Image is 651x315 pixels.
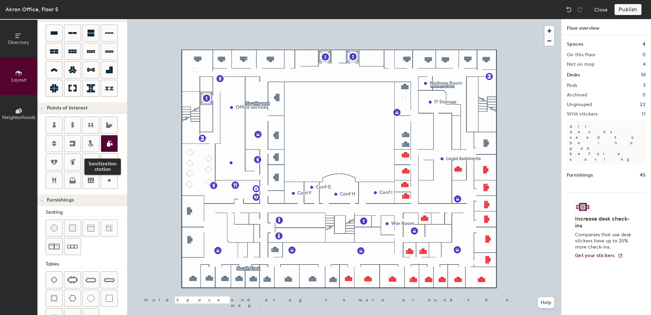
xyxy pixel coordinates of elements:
[69,225,76,231] img: Cushion
[101,220,118,237] button: Couch (corner)
[561,19,651,35] h1: Floor overview
[47,197,74,203] span: Furnishings
[47,105,88,111] span: Points of Interest
[575,215,633,229] h4: Increase desk check-ins
[101,271,118,288] button: Ten seat table
[567,83,577,88] h2: Pods
[46,209,127,216] div: Seating
[101,135,118,152] button: Sanitization station
[46,260,127,268] div: Tables
[2,115,35,120] span: Neighborhoods
[64,290,81,307] button: Six seat round table
[567,62,594,67] h2: Not on map
[575,201,591,213] img: Sticker logo
[46,271,63,288] button: Four seat table
[538,297,554,308] button: Help
[82,271,99,288] button: Eight seat table
[101,290,118,307] button: Table (1x1)
[88,295,94,302] img: Table (round)
[64,220,81,237] button: Cushion
[49,241,60,252] img: Couch (x2)
[566,6,572,13] img: Undo
[641,71,646,79] h1: 51
[642,52,646,58] h2: 0
[575,253,615,258] span: Get your stickers
[51,276,58,283] img: Four seat table
[575,232,633,250] p: Companies that use desk stickers have up to 25% more check-ins.
[567,102,592,107] h2: Ungrouped
[88,225,94,231] img: Couch (middle)
[5,5,58,14] div: Akron Office, Floor 5
[104,274,115,285] img: Ten seat table
[69,295,76,302] img: Six seat round table
[67,276,78,283] img: Six seat table
[567,41,583,48] h1: Spaces
[567,52,596,58] h2: On this floor
[64,238,81,255] button: Couch (x3)
[67,241,78,252] img: Couch (x3)
[567,111,598,117] h2: With stickers
[576,6,583,13] img: Redo
[82,220,99,237] button: Couch (middle)
[51,295,58,302] img: Four seat round table
[642,111,646,117] h2: 11
[642,41,646,48] h1: 4
[567,92,587,98] h2: Archived
[46,220,63,237] button: Stool
[46,238,63,255] button: Couch (x2)
[567,71,580,79] h1: Desks
[567,121,646,165] p: All desks need to be in a pod before saving
[640,102,646,107] h2: 22
[8,40,29,45] span: Directory
[106,295,113,302] img: Table (1x1)
[46,290,63,307] button: Four seat round table
[11,77,27,83] span: Layout
[567,171,593,179] h1: Furnishings
[643,83,646,88] h2: 3
[64,271,81,288] button: Six seat table
[106,225,113,231] img: Couch (corner)
[82,290,99,307] button: Table (round)
[640,171,646,179] h1: 45
[643,62,646,67] h2: 4
[594,4,608,15] button: Close
[642,92,646,98] h2: 0
[575,253,623,259] a: Get your stickers
[85,274,96,285] img: Eight seat table
[51,225,58,231] img: Stool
